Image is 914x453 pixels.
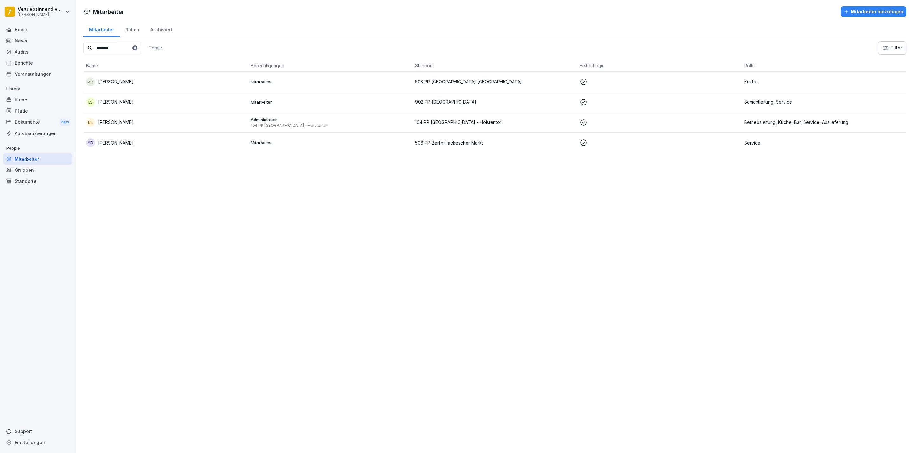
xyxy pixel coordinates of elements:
[3,105,72,116] a: Pfade
[413,60,577,72] th: Standort
[3,94,72,105] a: Kurse
[3,46,72,57] a: Audits
[251,123,410,128] p: 104 PP [GEOGRAPHIC_DATA] - Holstentor
[60,119,70,126] div: New
[18,12,64,17] p: [PERSON_NAME]
[83,60,248,72] th: Name
[3,35,72,46] a: News
[98,139,134,146] p: [PERSON_NAME]
[878,42,906,54] button: Filter
[251,79,410,85] p: Mitarbeiter
[86,118,95,127] div: NL
[415,119,575,126] p: 104 PP [GEOGRAPHIC_DATA] - Holstentor
[415,99,575,105] p: 902 PP [GEOGRAPHIC_DATA]
[86,98,95,107] div: ES
[744,139,904,146] p: Service
[98,78,134,85] p: [PERSON_NAME]
[3,84,72,94] p: Library
[3,143,72,153] p: People
[577,60,742,72] th: Erster Login
[3,128,72,139] a: Automatisierungen
[844,8,903,15] div: Mitarbeiter hinzufügen
[742,60,906,72] th: Rolle
[3,176,72,187] a: Standorte
[98,119,134,126] p: [PERSON_NAME]
[145,21,178,37] a: Archiviert
[251,140,410,146] p: Mitarbeiter
[3,153,72,165] a: Mitarbeiter
[120,21,145,37] a: Rollen
[882,45,902,51] div: Filter
[744,99,904,105] p: Schichtleitung, Service
[3,165,72,176] a: Gruppen
[3,57,72,68] a: Berichte
[841,6,906,17] button: Mitarbeiter hinzufügen
[86,77,95,86] div: AV
[3,24,72,35] a: Home
[149,45,163,51] p: Total: 4
[415,139,575,146] p: 506 PP Berlin Hackescher Markt
[3,426,72,437] div: Support
[251,117,410,122] p: Administrator
[744,119,904,126] p: Betriebsleitung, Küche, Bar, Service, Auslieferung
[251,99,410,105] p: Mitarbeiter
[93,8,124,16] h1: Mitarbeiter
[86,138,95,147] div: YD
[3,68,72,80] a: Veranstaltungen
[83,21,120,37] a: Mitarbeiter
[248,60,413,72] th: Berechtigungen
[18,7,64,12] p: Vertriebsinnendienst
[98,99,134,105] p: [PERSON_NAME]
[3,116,72,128] div: Dokumente
[3,116,72,128] a: DokumenteNew
[415,78,575,85] p: 503 PP [GEOGRAPHIC_DATA] [GEOGRAPHIC_DATA]
[744,78,904,85] p: Küche
[3,437,72,448] a: Einstellungen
